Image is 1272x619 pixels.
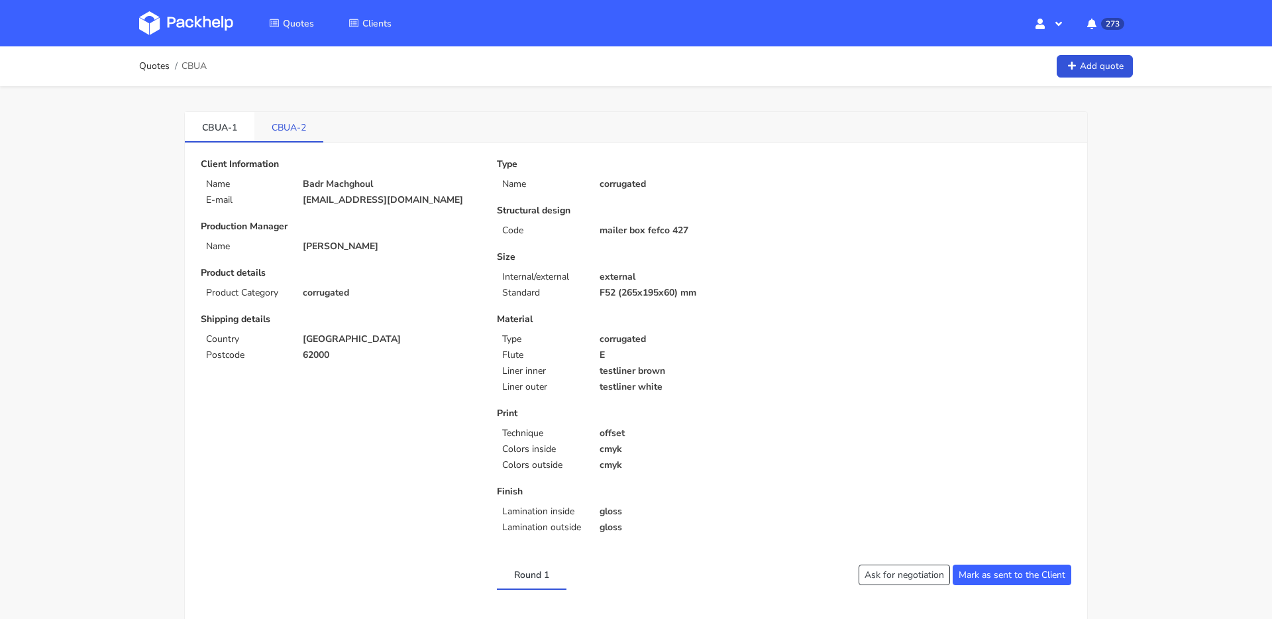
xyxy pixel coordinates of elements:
[502,272,583,282] p: Internal/external
[497,486,774,497] p: Finish
[600,444,775,455] p: cmyk
[497,205,774,216] p: Structural design
[600,334,775,345] p: corrugated
[502,428,583,439] p: Technique
[502,366,583,376] p: Liner inner
[206,334,287,345] p: Country
[600,225,775,236] p: mailer box fefco 427
[201,314,478,325] p: Shipping details
[502,334,583,345] p: Type
[502,522,583,533] p: Lamination outside
[497,559,566,589] a: Round 1
[185,112,254,141] a: CBUA-1
[303,334,478,345] p: [GEOGRAPHIC_DATA]
[362,17,392,30] span: Clients
[206,350,287,361] p: Postcode
[201,221,478,232] p: Production Manager
[497,159,774,170] p: Type
[502,460,583,471] p: Colors outside
[139,11,233,35] img: Dashboard
[502,225,583,236] p: Code
[303,241,478,252] p: [PERSON_NAME]
[497,408,774,419] p: Print
[1101,18,1124,30] span: 273
[600,506,775,517] p: gloss
[600,428,775,439] p: offset
[497,252,774,262] p: Size
[201,159,478,170] p: Client Information
[206,288,287,298] p: Product Category
[502,288,583,298] p: Standard
[600,179,775,190] p: corrugated
[600,382,775,392] p: testliner white
[139,61,170,72] a: Quotes
[201,268,478,278] p: Product details
[1057,55,1133,78] a: Add quote
[206,195,287,205] p: E-mail
[497,314,774,325] p: Material
[303,195,478,205] p: [EMAIL_ADDRESS][DOMAIN_NAME]
[303,179,478,190] p: Badr Machghoul
[502,382,583,392] p: Liner outer
[333,11,407,35] a: Clients
[502,350,583,361] p: Flute
[859,565,950,585] button: Ask for negotiation
[253,11,330,35] a: Quotes
[600,272,775,282] p: external
[600,522,775,533] p: gloss
[502,179,583,190] p: Name
[600,350,775,361] p: E
[206,179,287,190] p: Name
[139,53,207,80] nav: breadcrumb
[600,460,775,471] p: cmyk
[953,565,1071,585] button: Mark as sent to the Client
[303,350,478,361] p: 62000
[206,241,287,252] p: Name
[502,444,583,455] p: Colors inside
[254,112,323,141] a: CBUA-2
[600,366,775,376] p: testliner brown
[182,61,207,72] span: CBUA
[502,506,583,517] p: Lamination inside
[1077,11,1133,35] button: 273
[600,288,775,298] p: F52 (265x195x60) mm
[303,288,478,298] p: corrugated
[283,17,314,30] span: Quotes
